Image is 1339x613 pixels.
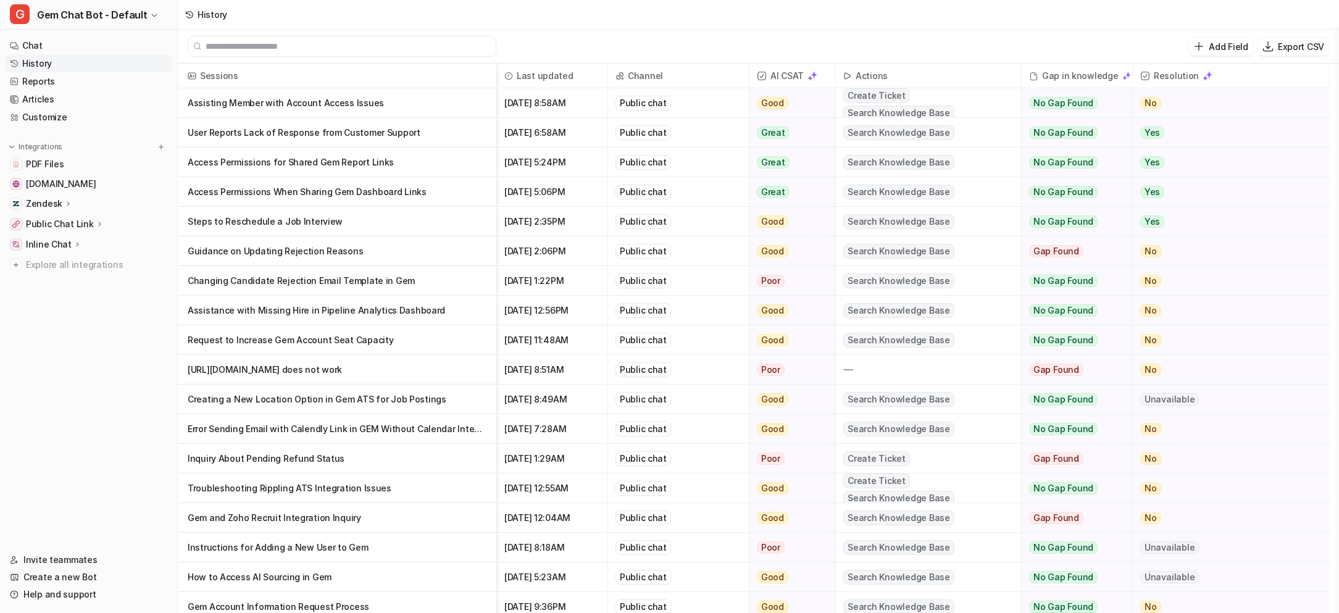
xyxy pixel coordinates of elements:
[843,333,954,348] span: Search Knowledge Base
[843,511,954,525] span: Search Knowledge Base
[1140,215,1164,228] span: Yes
[26,255,167,275] span: Explore all integrations
[502,444,603,473] span: [DATE] 1:29AM
[502,355,603,385] span: [DATE] 8:51AM
[1138,64,1324,88] span: Resolution
[1140,364,1161,376] span: No
[757,334,788,346] span: Good
[502,266,603,296] span: [DATE] 1:22PM
[1258,38,1329,56] button: Export CSV
[749,503,828,533] button: Good
[749,355,828,385] button: Poor
[10,4,30,24] span: G
[757,364,785,376] span: Poor
[757,127,790,139] span: Great
[502,562,603,592] span: [DATE] 5:23AM
[749,88,828,118] button: Good
[1022,473,1123,503] button: No Gap Found
[1140,275,1161,287] span: No
[502,64,603,88] span: Last updated
[1133,88,1313,118] button: No
[615,155,671,170] div: Public chat
[749,385,828,414] button: Good
[615,451,671,466] div: Public chat
[615,333,671,348] div: Public chat
[613,64,744,88] span: Channel
[1022,207,1123,236] button: No Gap Found
[502,177,603,207] span: [DATE] 5:06PM
[749,473,828,503] button: Good
[1133,118,1313,148] button: Yes
[26,218,94,230] p: Public Chat Link
[5,55,172,72] a: History
[1140,334,1161,346] span: No
[843,214,954,229] span: Search Knowledge Base
[615,481,671,496] div: Public chat
[856,64,888,88] h2: Actions
[26,198,62,210] p: Zendesk
[843,125,954,140] span: Search Knowledge Base
[757,393,788,406] span: Good
[1022,177,1123,207] button: No Gap Found
[615,303,671,318] div: Public chat
[1022,88,1123,118] button: No Gap Found
[615,125,671,140] div: Public chat
[843,491,954,506] span: Search Knowledge Base
[1133,473,1313,503] button: No
[19,142,62,152] p: Integrations
[1029,97,1098,109] span: No Gap Found
[1133,266,1313,296] button: No
[757,156,790,169] span: Great
[188,148,486,177] p: Access Permissions for Shared Gem Report Links
[188,414,486,444] p: Error Sending Email with Calendly Link in GEM Without Calendar Integration
[1140,393,1199,406] span: Unavailable
[757,423,788,435] span: Good
[1029,393,1098,406] span: No Gap Found
[757,571,788,583] span: Good
[1029,482,1098,494] span: No Gap Found
[757,186,790,198] span: Great
[1029,601,1098,613] span: No Gap Found
[188,444,486,473] p: Inquiry About Pending Refund Status
[1029,245,1083,257] span: Gap Found
[1029,127,1098,139] span: No Gap Found
[12,200,20,207] img: Zendesk
[757,601,788,613] span: Good
[1133,444,1313,473] button: No
[1022,148,1123,177] button: No Gap Found
[1029,541,1098,554] span: No Gap Found
[1022,444,1123,473] button: Gap Found
[749,325,828,355] button: Good
[1133,177,1313,207] button: Yes
[1133,236,1313,266] button: No
[615,185,671,199] div: Public chat
[1029,512,1083,524] span: Gap Found
[1029,186,1098,198] span: No Gap Found
[5,586,172,603] a: Help and support
[502,88,603,118] span: [DATE] 8:58AM
[1022,562,1123,592] button: No Gap Found
[1140,186,1164,198] span: Yes
[1140,541,1199,554] span: Unavailable
[188,503,486,533] p: Gem and Zoho Recruit Integration Inquiry
[5,156,172,173] a: PDF FilesPDF Files
[749,414,828,444] button: Good
[615,214,671,229] div: Public chat
[37,6,147,23] span: Gem Chat Bot - Default
[1022,118,1123,148] button: No Gap Found
[757,512,788,524] span: Good
[5,109,172,126] a: Customize
[1022,266,1123,296] button: No Gap Found
[5,256,172,273] a: Explore all integrations
[615,570,671,585] div: Public chat
[1029,215,1098,228] span: No Gap Found
[502,207,603,236] span: [DATE] 2:35PM
[615,511,671,525] div: Public chat
[1029,423,1098,435] span: No Gap Found
[1140,601,1161,613] span: No
[1189,38,1253,56] button: Add Field
[5,569,172,586] a: Create a new Bot
[188,177,486,207] p: Access Permissions When Sharing Gem Dashboard Links
[1209,40,1248,53] p: Add Field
